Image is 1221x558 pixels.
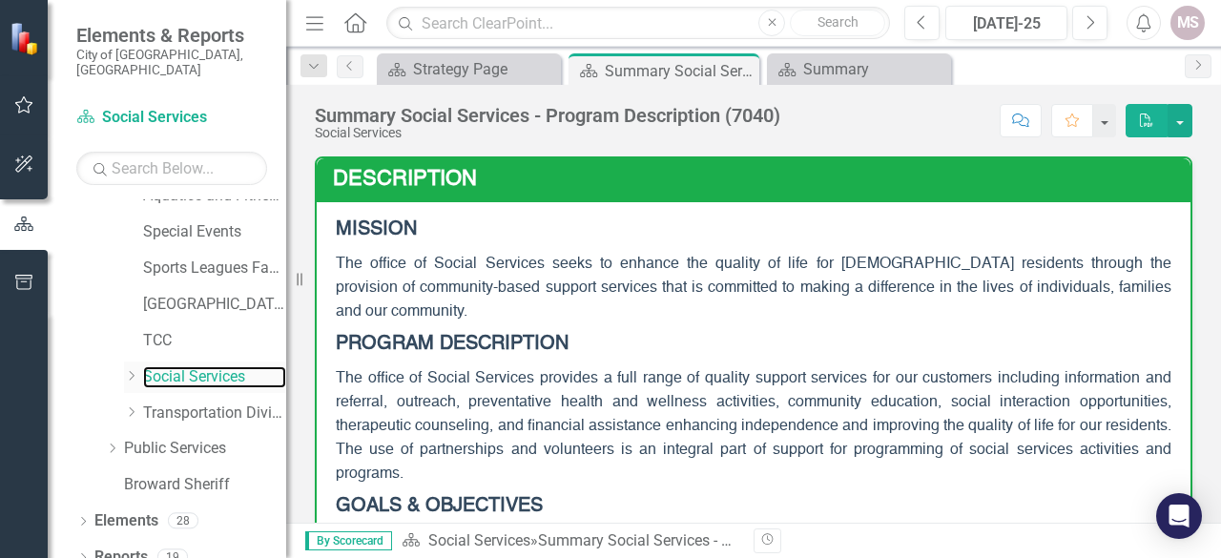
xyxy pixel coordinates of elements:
[952,12,1061,35] div: [DATE]-25
[76,47,267,78] small: City of [GEOGRAPHIC_DATA], [GEOGRAPHIC_DATA]
[143,258,286,279] a: Sports Leagues Facilities Fields
[305,531,392,550] span: By Scorecard
[76,24,267,47] span: Elements & Reports
[336,371,1171,483] span: The office of Social Services provides a full range of quality support services for our customers...
[336,335,569,354] strong: PROGRAM DESCRIPTION
[124,474,286,496] a: Broward Sheriff
[333,168,1181,191] h3: Description
[315,126,780,140] div: Social Services
[76,152,267,185] input: Search Below...
[1170,6,1205,40] button: MS
[605,59,755,83] div: Summary Social Services - Program Description (7040)
[94,510,158,532] a: Elements
[336,497,543,516] strong: GOALS & OBJECTIVES
[428,531,530,549] a: Social Services
[772,57,946,81] a: Summary
[76,107,267,129] a: Social Services
[124,438,286,460] a: Public Services
[538,531,908,549] div: Summary Social Services - Program Description (7040)
[803,57,946,81] div: Summary
[945,6,1067,40] button: [DATE]-25
[382,57,556,81] a: Strategy Page
[143,221,286,243] a: Special Events
[790,10,885,36] button: Search
[402,530,739,552] div: »
[336,257,1171,320] span: The office of Social Services seeks to enhance the quality of life for [DEMOGRAPHIC_DATA] residen...
[10,21,43,54] img: ClearPoint Strategy
[817,14,859,30] span: Search
[336,220,417,239] strong: MISSION
[386,7,890,40] input: Search ClearPoint...
[143,403,286,424] a: Transportation Division
[1156,493,1202,539] div: Open Intercom Messenger
[315,105,780,126] div: Summary Social Services - Program Description (7040)
[143,330,286,352] a: TCC
[143,366,286,388] a: Social Services
[168,513,198,529] div: 28
[143,294,286,316] a: [GEOGRAPHIC_DATA]
[413,57,556,81] div: Strategy Page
